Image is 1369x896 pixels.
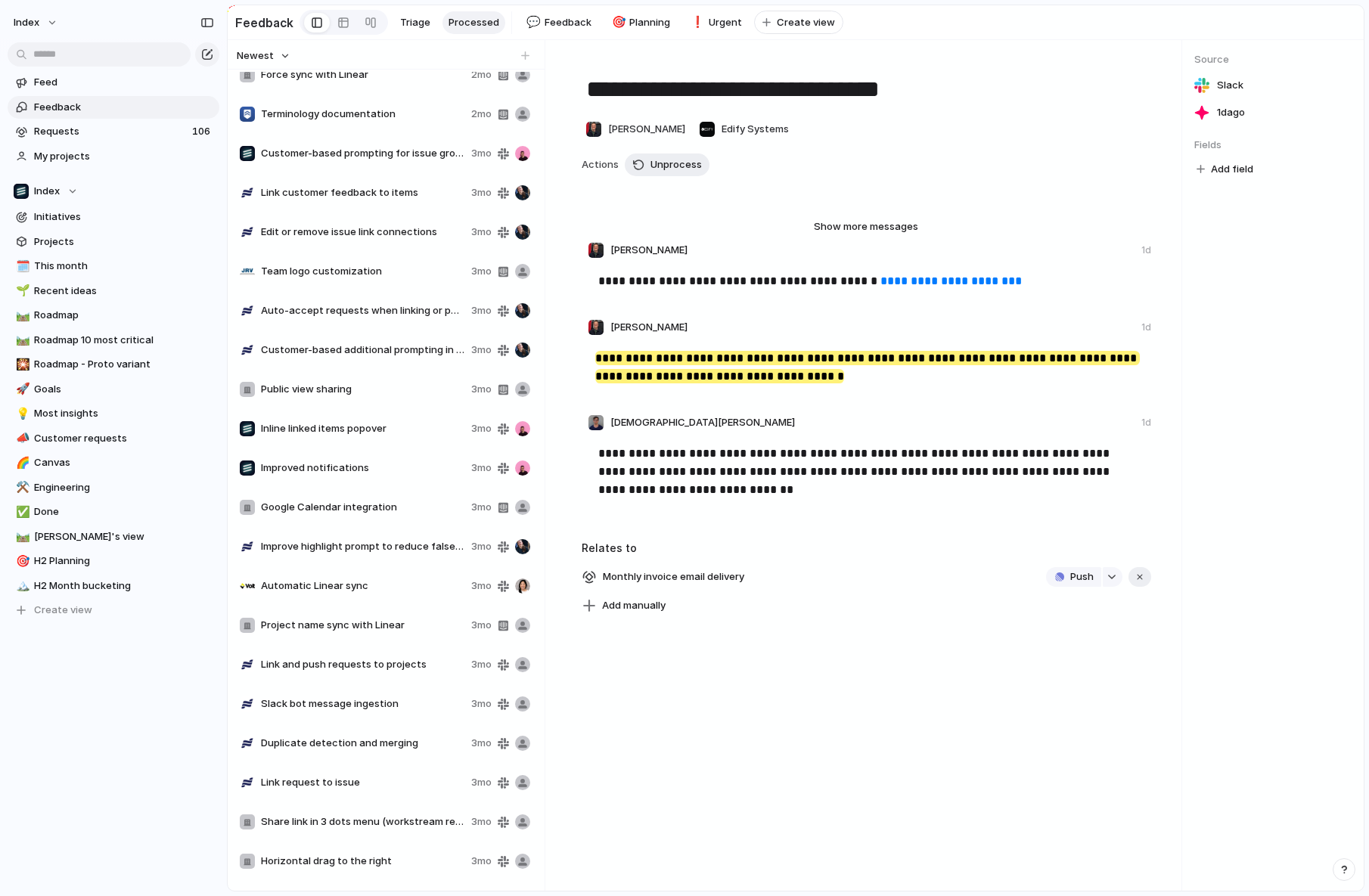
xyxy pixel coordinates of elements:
span: 1d ago [1217,105,1245,120]
span: Goals [34,382,214,397]
span: Google Calendar integration [261,500,465,515]
div: 💡 [16,405,26,423]
span: 3mo [471,146,492,161]
span: Customer requests [34,431,214,446]
a: Projects [8,231,219,253]
span: Improved notifications [261,460,465,476]
button: Add manually [576,595,672,616]
a: Processed [442,11,505,34]
span: Public view sharing [261,382,465,397]
a: Feedback [8,96,219,119]
div: 🛤️ [16,331,26,349]
span: 3mo [471,303,492,318]
span: Improve highlight prompt to reduce false positives [261,539,465,554]
span: Feedback [34,100,214,115]
a: 🛤️Roadmap 10 most critical [8,329,219,352]
span: 2mo [471,67,492,82]
h3: Relates to [582,540,1151,556]
span: [PERSON_NAME]'s view [34,529,214,544]
div: 💬 [526,14,537,31]
button: Add field [1194,160,1256,179]
span: Duplicate detection and merging [261,736,465,751]
span: Slack bot message ingestion [261,696,465,712]
div: 🛤️ [16,307,26,324]
span: Link request to issue [261,775,465,790]
a: 🏔️H2 Month bucketing [8,575,219,597]
span: Feed [34,75,214,90]
a: 🌱Recent ideas [8,280,219,302]
span: Customer-based additional prompting in issue grouping [261,343,465,358]
span: 3mo [471,775,492,790]
button: 🛤️ [14,529,29,544]
span: Most insights [34,406,214,421]
div: 💡Most insights [8,402,219,425]
span: 106 [192,124,213,139]
span: This month [34,259,214,274]
span: [PERSON_NAME] [610,243,688,258]
span: [DEMOGRAPHIC_DATA][PERSON_NAME] [610,415,795,430]
a: 🛤️[PERSON_NAME]'s view [8,526,219,548]
span: Engineering [34,480,214,495]
span: Customer-based prompting for issue grouping [261,146,465,161]
button: 🎇 [14,357,29,372]
span: 3mo [471,500,492,515]
div: 1d [1141,321,1151,334]
span: 3mo [471,539,492,554]
span: [PERSON_NAME] [608,122,685,137]
button: 🏔️ [14,578,29,594]
span: Feedback [545,15,591,30]
span: 3mo [471,657,492,672]
a: Feed [8,71,219,94]
div: 🎇 [16,356,26,374]
a: ❗Urgent [682,11,748,34]
a: 📣Customer requests [8,427,219,450]
a: 🛤️Roadmap [8,304,219,327]
span: Add manually [602,598,666,613]
a: Triage [394,11,436,34]
div: ❗ [691,14,701,31]
span: H2 Month bucketing [34,578,214,594]
a: My projects [8,145,219,168]
button: Show more messages [775,217,957,237]
div: 🌱 [16,282,26,299]
span: Push [1070,569,1094,584]
div: 🚀Goals [8,378,219,401]
button: 💡 [14,406,29,421]
span: Processed [449,15,499,30]
span: Planning [629,15,670,30]
span: Projects [34,234,214,250]
button: Create view [754,11,843,35]
div: 🎯 [16,553,26,570]
button: 🚀 [14,382,29,397]
span: Source [1194,52,1352,67]
span: Share link in 3 dots menu (workstream record) [261,814,465,829]
button: 🗓️ [14,259,29,274]
span: Force sync with Linear [261,67,465,82]
span: Edit or remove issue link connections [261,225,465,240]
span: Create view [777,15,835,30]
a: ✅Done [8,501,219,523]
button: 🌈 [14,455,29,470]
div: ⚒️ [16,479,26,496]
span: Canvas [34,455,214,470]
span: Link customer feedback to items [261,185,465,200]
span: 3mo [471,382,492,397]
button: Index [7,11,66,35]
div: 🎯H2 Planning [8,550,219,572]
div: 🎇Roadmap - Proto variant [8,353,219,376]
span: 3mo [471,736,492,751]
div: 📣 [16,429,26,447]
a: 🎯Planning [604,11,677,34]
span: Link and push requests to projects [261,657,465,672]
span: Requests [34,124,188,139]
span: Initiatives [34,209,214,225]
div: 🛤️ [16,528,26,545]
span: Show more messages [814,219,918,234]
span: H2 Planning [34,553,214,569]
span: Edify Systems [722,122,789,137]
